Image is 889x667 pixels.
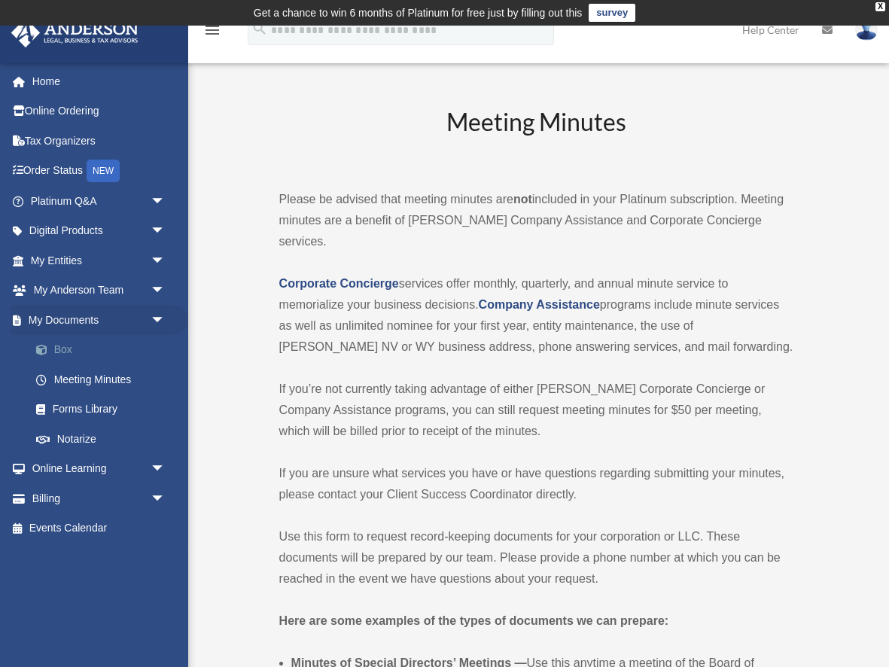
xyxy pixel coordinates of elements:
span: arrow_drop_down [151,483,181,514]
a: Tax Organizers [11,126,188,156]
div: close [875,2,885,11]
a: Digital Productsarrow_drop_down [11,216,188,246]
p: Use this form to request record-keeping documents for your corporation or LLC. These documents wi... [279,526,795,589]
a: My Documentsarrow_drop_down [11,305,188,335]
a: Platinum Q&Aarrow_drop_down [11,186,188,216]
h2: Meeting Minutes [279,105,795,168]
a: Online Ordering [11,96,188,126]
span: arrow_drop_down [151,216,181,247]
a: My Entitiesarrow_drop_down [11,245,188,276]
img: Anderson Advisors Platinum Portal [7,18,143,47]
a: Home [11,66,188,96]
a: Corporate Concierge [279,277,399,290]
span: arrow_drop_down [151,454,181,485]
a: Box [21,335,188,365]
a: Online Learningarrow_drop_down [11,454,188,484]
strong: Here are some examples of the types of documents we can prepare: [279,614,669,627]
strong: not [513,193,532,206]
a: My Anderson Teamarrow_drop_down [11,276,188,306]
span: arrow_drop_down [151,305,181,336]
p: services offer monthly, quarterly, and annual minute service to memorialize your business decisio... [279,273,795,358]
div: NEW [87,160,120,182]
p: Please be advised that meeting minutes are included in your Platinum subscription. Meeting minute... [279,189,795,252]
div: Get a chance to win 6 months of Platinum for free just by filling out this [254,4,583,22]
a: Order StatusNEW [11,156,188,187]
a: Company Assistance [479,298,600,311]
a: Billingarrow_drop_down [11,483,188,513]
p: If you’re not currently taking advantage of either [PERSON_NAME] Corporate Concierge or Company A... [279,379,795,442]
a: Events Calendar [11,513,188,544]
a: menu [203,26,221,39]
span: arrow_drop_down [151,186,181,217]
span: arrow_drop_down [151,276,181,306]
a: survey [589,4,635,22]
a: Forms Library [21,394,188,425]
a: Notarize [21,424,188,454]
a: Meeting Minutes [21,364,181,394]
i: menu [203,21,221,39]
i: search [251,20,268,37]
p: If you are unsure what services you have or have questions regarding submitting your minutes, ple... [279,463,795,505]
span: arrow_drop_down [151,245,181,276]
img: User Pic [855,19,878,41]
